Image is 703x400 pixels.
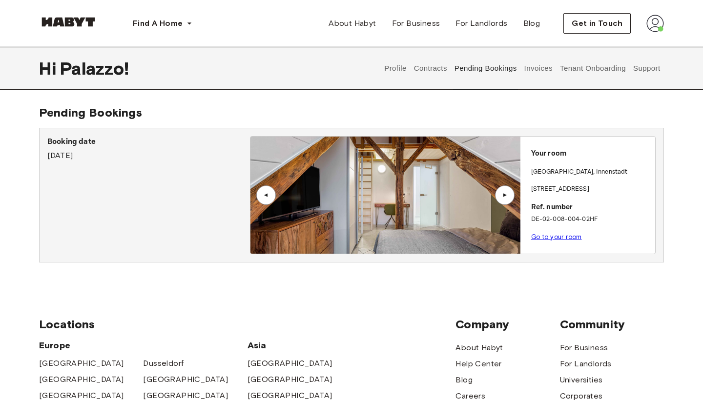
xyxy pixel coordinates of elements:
[632,47,662,90] button: Support
[383,47,408,90] button: Profile
[250,137,520,254] img: Image of the room
[455,18,507,29] span: For Landlords
[531,215,651,224] p: DE-02-008-004-02HF
[60,58,129,79] span: Palazzo !
[125,14,200,33] button: Find A Home
[560,358,612,370] a: For Landlords
[563,13,631,34] button: Get in Touch
[381,47,664,90] div: user profile tabs
[531,167,628,177] p: [GEOGRAPHIC_DATA] , Innenstadt
[39,374,124,385] a: [GEOGRAPHIC_DATA]
[455,317,559,332] span: Company
[39,340,248,351] span: Europe
[500,192,510,198] div: ▲
[248,358,332,369] a: [GEOGRAPHIC_DATA]
[455,374,473,386] a: Blog
[560,317,664,332] span: Community
[413,47,448,90] button: Contracts
[523,18,540,29] span: Blog
[392,18,440,29] span: For Business
[531,184,651,194] p: [STREET_ADDRESS]
[646,15,664,32] img: avatar
[455,342,503,354] a: About Habyt
[39,358,124,369] a: [GEOGRAPHIC_DATA]
[455,358,501,370] a: Help Center
[39,317,455,332] span: Locations
[531,233,582,240] a: Go to your room
[143,374,228,385] a: [GEOGRAPHIC_DATA]
[448,14,515,33] a: For Landlords
[39,17,98,27] img: Habyt
[261,192,271,198] div: ▲
[531,202,651,213] p: Ref. number
[143,358,184,369] a: Dusseldorf
[133,18,183,29] span: Find A Home
[39,105,142,120] span: Pending Bookings
[560,374,603,386] a: Universities
[453,47,518,90] button: Pending Bookings
[329,18,376,29] span: About Habyt
[516,14,548,33] a: Blog
[559,47,627,90] button: Tenant Onboarding
[47,136,250,148] p: Booking date
[248,374,332,385] a: [GEOGRAPHIC_DATA]
[523,47,554,90] button: Invoices
[384,14,448,33] a: For Business
[47,136,250,161] div: [DATE]
[39,58,60,79] span: Hi
[560,342,608,354] a: For Business
[248,340,351,351] span: Asia
[572,18,622,29] span: Get in Touch
[531,148,651,160] p: Your room
[321,14,384,33] a: About Habyt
